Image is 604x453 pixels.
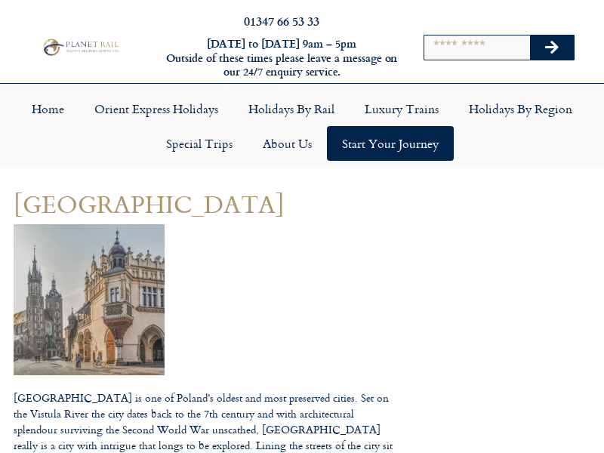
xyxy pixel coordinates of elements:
[327,126,454,161] a: Start your Journey
[454,91,587,126] a: Holidays by Region
[151,126,248,161] a: Special Trips
[79,91,233,126] a: Orient Express Holidays
[248,126,327,161] a: About Us
[40,37,121,57] img: Planet Rail Train Holidays Logo
[530,35,574,60] button: Search
[165,37,399,79] h6: [DATE] to [DATE] 9am – 5pm Outside of these times please leave a message on our 24/7 enquiry serv...
[244,12,319,29] a: 01347 66 53 33
[350,91,454,126] a: Luxury Trains
[17,91,79,126] a: Home
[233,91,350,126] a: Holidays by Rail
[14,185,285,222] a: [GEOGRAPHIC_DATA]
[8,91,596,161] nav: Menu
